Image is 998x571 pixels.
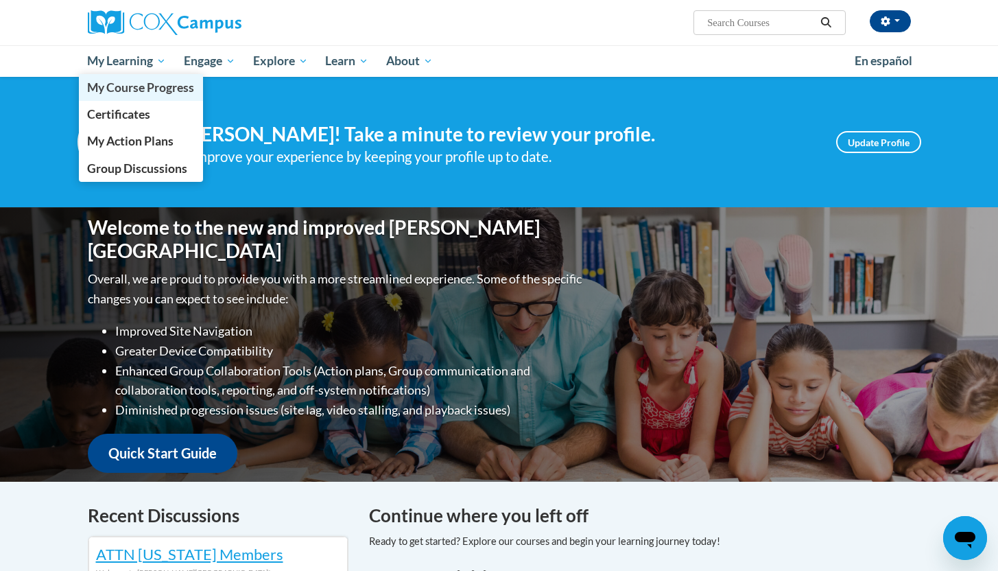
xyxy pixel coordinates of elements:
[67,45,931,77] div: Main menu
[816,14,836,31] button: Search
[87,107,150,121] span: Certificates
[78,111,139,173] img: Profile Image
[870,10,911,32] button: Account Settings
[79,74,204,101] a: My Course Progress
[115,400,585,420] li: Diminished progression issues (site lag, video stalling, and playback issues)
[79,155,204,182] a: Group Discussions
[836,131,921,153] a: Update Profile
[855,54,912,68] span: En español
[87,53,166,69] span: My Learning
[160,145,816,168] div: Help improve your experience by keeping your profile up to date.
[88,10,241,35] img: Cox Campus
[175,45,244,77] a: Engage
[160,123,816,146] h4: Hi [PERSON_NAME]! Take a minute to review your profile.
[115,321,585,341] li: Improved Site Navigation
[244,45,317,77] a: Explore
[88,10,348,35] a: Cox Campus
[943,516,987,560] iframe: Button to launch messaging window
[88,216,585,262] h1: Welcome to the new and improved [PERSON_NAME][GEOGRAPHIC_DATA]
[88,434,237,473] a: Quick Start Guide
[386,53,433,69] span: About
[115,341,585,361] li: Greater Device Compatibility
[79,45,176,77] a: My Learning
[115,361,585,401] li: Enhanced Group Collaboration Tools (Action plans, Group communication and collaboration tools, re...
[706,14,816,31] input: Search Courses
[87,134,174,148] span: My Action Plans
[184,53,235,69] span: Engage
[369,502,911,529] h4: Continue where you left off
[846,47,921,75] a: En español
[87,80,194,95] span: My Course Progress
[316,45,377,77] a: Learn
[79,128,204,154] a: My Action Plans
[87,161,187,176] span: Group Discussions
[325,53,368,69] span: Learn
[96,545,283,563] a: ATTN [US_STATE] Members
[88,269,585,309] p: Overall, we are proud to provide you with a more streamlined experience. Some of the specific cha...
[377,45,442,77] a: About
[253,53,308,69] span: Explore
[88,502,348,529] h4: Recent Discussions
[79,101,204,128] a: Certificates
